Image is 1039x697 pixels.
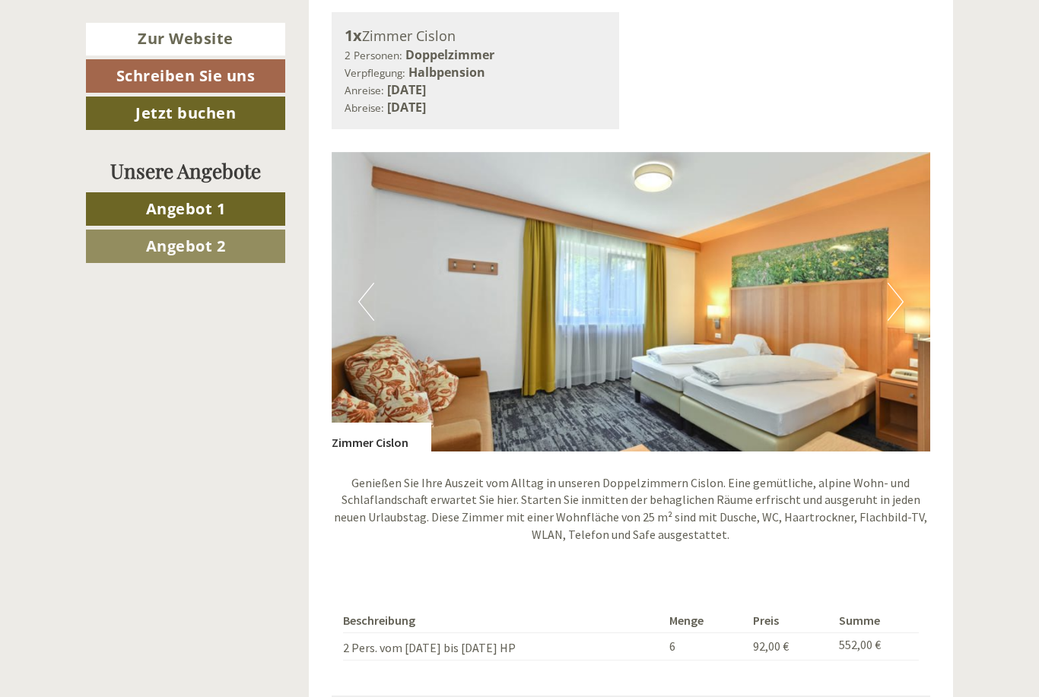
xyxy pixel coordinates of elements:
[332,474,931,543] p: Genießen Sie Ihre Auszeit vom Alltag in unseren Doppelzimmern Cislon. Eine gemütliche, alpine Woh...
[343,609,664,632] th: Beschreibung
[753,638,789,654] span: 92,00 €
[663,609,746,632] th: Menge
[345,100,384,115] small: Abreise:
[23,44,234,56] div: [GEOGRAPHIC_DATA]
[387,99,426,116] b: [DATE]
[833,632,919,660] td: 552,00 €
[23,74,234,84] small: 10:45
[888,283,904,321] button: Next
[86,97,285,130] a: Jetzt buchen
[332,152,931,451] img: image
[405,46,494,63] b: Doppelzimmer
[747,609,833,632] th: Preis
[146,198,226,219] span: Angebot 1
[146,236,226,256] span: Angebot 2
[833,609,919,632] th: Summe
[345,48,402,62] small: 2 Personen:
[358,283,374,321] button: Previous
[86,23,285,55] a: Zur Website
[494,394,599,427] button: Senden
[332,423,431,451] div: Zimmer Cislon
[408,64,485,81] b: Halbpension
[387,81,426,98] b: [DATE]
[345,25,362,46] b: 1x
[86,59,285,93] a: Schreiben Sie uns
[345,65,405,80] small: Verpflegung:
[11,41,242,87] div: Guten Tag, wie können wir Ihnen helfen?
[345,25,607,47] div: Zimmer Cislon
[345,83,384,97] small: Anreise:
[343,632,664,660] td: 2 Pers. vom [DATE] bis [DATE] HP
[264,11,336,37] div: Dienstag
[663,632,746,660] td: 6
[86,157,285,185] div: Unsere Angebote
